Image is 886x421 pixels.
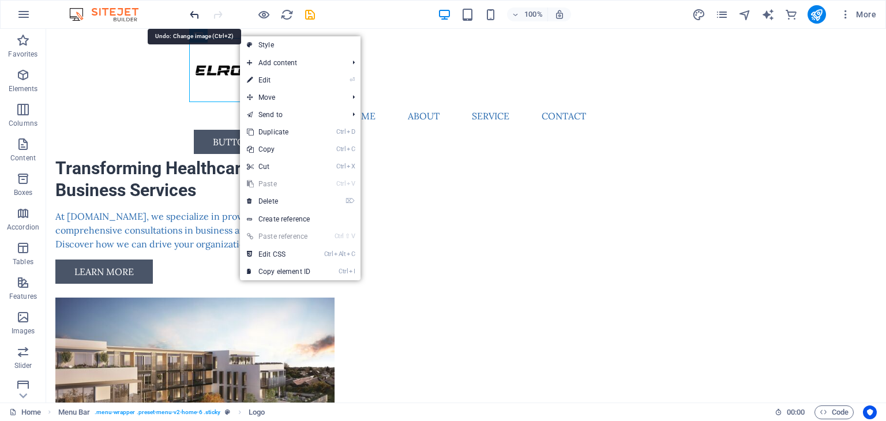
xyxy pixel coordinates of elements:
span: 00 00 [787,405,805,419]
i: On resize automatically adjust zoom level to fit chosen device. [554,9,565,20]
button: Usercentrics [863,405,877,419]
button: commerce [784,7,798,21]
i: Ctrl [336,145,346,153]
span: Code [820,405,849,419]
a: Style [240,36,361,54]
span: Add content [240,54,343,72]
i: Reload page [280,8,294,21]
p: Slider [14,361,32,370]
i: V [347,180,355,187]
i: Design (Ctrl+Alt+Y) [692,8,705,21]
i: Save (Ctrl+S) [303,8,317,21]
i: C [347,250,355,258]
span: Move [240,89,343,106]
a: ⌦Delete [240,193,317,210]
i: C [347,145,355,153]
i: Alt [334,250,346,258]
a: CtrlXCut [240,158,317,175]
nav: breadcrumb [58,405,265,419]
button: More [835,5,881,24]
h6: Session time [775,405,805,419]
a: Ctrl⇧VPaste reference [240,228,317,245]
span: Click to select. Double-click to edit [249,405,265,419]
span: Click to select. Double-click to edit [58,405,91,419]
p: Tables [13,257,33,266]
p: Elements [9,84,38,93]
button: reload [280,7,294,21]
button: design [692,7,706,21]
i: D [347,128,355,136]
a: CtrlAltCEdit CSS [240,246,317,263]
i: ⇧ [345,232,350,240]
button: text_generator [761,7,775,21]
button: Code [814,405,854,419]
p: Accordion [7,223,39,232]
p: Boxes [14,188,33,197]
p: Features [9,292,37,301]
a: CtrlICopy element ID [240,263,317,280]
p: Content [10,153,36,163]
a: CtrlVPaste [240,175,317,193]
button: undo [187,7,201,21]
button: Click here to leave preview mode and continue editing [257,7,271,21]
a: Click to cancel selection. Double-click to open Pages [9,405,41,419]
a: ⏎Edit [240,72,317,89]
i: Ctrl [336,163,346,170]
i: Publish [810,8,823,21]
i: Ctrl [339,268,348,275]
i: I [349,268,355,275]
h6: 100% [524,7,543,21]
button: save [303,7,317,21]
button: 100% [507,7,548,21]
p: Favorites [8,50,37,59]
span: : [795,408,797,416]
i: This element is a customizable preset [225,409,230,415]
i: ⌦ [346,197,355,205]
i: Ctrl [335,232,344,240]
img: Editor Logo [66,7,153,21]
p: Images [12,326,35,336]
a: CtrlCCopy [240,141,317,158]
i: X [347,163,355,170]
i: ⏎ [350,76,355,84]
p: Columns [9,119,37,128]
a: CtrlDDuplicate [240,123,317,141]
button: navigator [738,7,752,21]
a: Send to [240,106,343,123]
i: Ctrl [336,180,346,187]
a: Create reference [240,210,361,228]
button: publish [808,5,826,24]
i: Ctrl [336,128,346,136]
span: . menu-wrapper .preset-menu-v2-home-6 .sticky [95,405,220,419]
span: More [840,9,876,20]
i: Ctrl [324,250,333,258]
button: pages [715,7,729,21]
i: V [351,232,355,240]
i: Pages (Ctrl+Alt+S) [715,8,729,21]
i: Commerce [784,8,798,21]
